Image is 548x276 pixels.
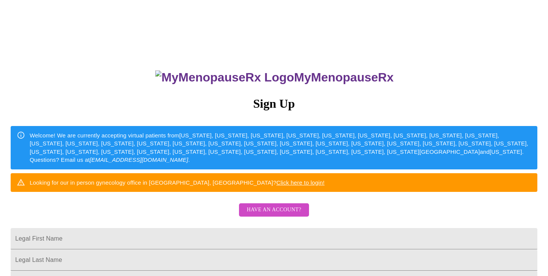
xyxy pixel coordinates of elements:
[239,203,309,217] button: Have an account?
[155,70,294,85] img: MyMenopauseRx Logo
[90,156,188,163] em: [EMAIL_ADDRESS][DOMAIN_NAME]
[12,70,538,85] h3: MyMenopauseRx
[30,175,325,190] div: Looking for our in person gynecology office in [GEOGRAPHIC_DATA], [GEOGRAPHIC_DATA]?
[276,179,325,186] a: Click here to login!
[237,212,311,218] a: Have an account?
[30,128,531,167] div: Welcome! We are currently accepting virtual patients from [US_STATE], [US_STATE], [US_STATE], [US...
[247,205,301,215] span: Have an account?
[11,97,537,111] h3: Sign Up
